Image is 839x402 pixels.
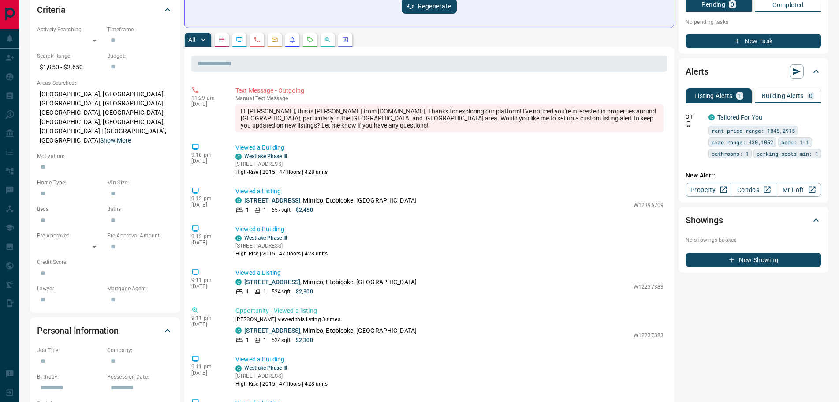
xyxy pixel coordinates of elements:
p: Pre-Approved: [37,232,103,240]
p: , Mimico, Etobicoke, [GEOGRAPHIC_DATA] [244,326,417,335]
svg: Requests [306,36,313,43]
p: Viewed a Listing [235,187,664,196]
p: 1 [263,288,266,296]
div: condos.ca [235,154,242,160]
p: No pending tasks [686,15,821,29]
p: Actively Searching: [37,26,103,34]
span: parking spots min: 1 [757,149,818,158]
svg: Notes [218,36,225,43]
a: Mr.Loft [776,183,821,197]
a: [STREET_ADDRESS] [244,278,300,286]
div: Hi [PERSON_NAME], this is [PERSON_NAME] from [DOMAIN_NAME]. Thanks for exploring our platform! I'... [235,104,664,132]
span: size range: 430,1052 [712,138,773,147]
div: condos.ca [708,114,715,120]
svg: Agent Actions [342,36,349,43]
h2: Criteria [37,3,66,17]
p: Mortgage Agent: [107,285,173,293]
svg: Push Notification Only [686,121,692,127]
p: 9:11 pm [191,364,222,370]
p: Lawyer: [37,285,103,293]
p: $2,450 [296,206,313,214]
p: 1 [246,288,249,296]
p: Viewed a Building [235,225,664,234]
p: Pending [701,1,725,8]
p: Viewed a Listing [235,268,664,278]
p: , Mimico, Etobicoke, [GEOGRAPHIC_DATA] [244,278,417,287]
p: Credit Score: [37,258,173,266]
p: 1 [246,206,249,214]
p: 524 sqft [272,288,291,296]
p: 9:11 pm [191,277,222,283]
p: W12396709 [634,201,664,209]
p: Text Message [235,95,664,101]
p: Budget: [107,52,173,60]
p: Text Message - Outgoing [235,86,664,95]
p: [DATE] [191,283,222,289]
p: Viewed a Building [235,143,664,152]
p: 1 [246,336,249,344]
p: Opportunity - Viewed a listing [235,306,664,316]
svg: Emails [271,36,278,43]
p: Building Alerts [762,93,804,99]
svg: Listing Alerts [289,36,296,43]
p: No showings booked [686,236,821,244]
p: 9:12 pm [191,195,222,202]
p: [DATE] [191,158,222,164]
p: [STREET_ADDRESS] [235,242,328,250]
h2: Showings [686,213,723,227]
div: Alerts [686,61,821,82]
p: 0 [731,1,734,8]
p: Motivation: [37,152,173,160]
p: [DATE] [191,101,222,107]
p: Off [686,113,703,121]
p: Home Type: [37,179,103,187]
p: [DATE] [191,370,222,376]
div: condos.ca [235,365,242,372]
p: $2,300 [296,336,313,344]
p: 11:29 am [191,95,222,101]
p: $2,300 [296,288,313,296]
p: Possession Date: [107,373,173,381]
a: Westlake Phase Ⅲ [244,235,287,241]
p: [STREET_ADDRESS] [235,372,328,380]
p: 657 sqft [272,206,291,214]
svg: Opportunities [324,36,331,43]
p: 1 [263,206,266,214]
p: 1 [738,93,742,99]
p: 9:12 pm [191,233,222,240]
p: Job Title: [37,346,103,354]
p: W12237383 [634,331,664,339]
a: Westlake Phase Ⅲ [244,365,287,371]
p: , Mimico, Etobicoke, [GEOGRAPHIC_DATA] [244,196,417,205]
p: All [188,37,195,43]
p: Viewed a Building [235,355,664,364]
a: Tailored For You [717,114,762,121]
div: condos.ca [235,327,242,334]
p: 9:11 pm [191,315,222,321]
button: New Task [686,34,821,48]
a: Condos [731,183,776,197]
p: Beds: [37,205,103,213]
div: Showings [686,210,821,231]
p: [DATE] [191,321,222,327]
p: [DATE] [191,202,222,208]
h2: Alerts [686,64,708,79]
h2: Personal Information [37,323,119,338]
button: Show More [100,136,131,145]
p: Pre-Approval Amount: [107,232,173,240]
span: beds: 1-1 [781,138,809,147]
p: $1,950 - $2,650 [37,60,103,75]
p: 524 sqft [272,336,291,344]
p: Search Range: [37,52,103,60]
span: bathrooms: 1 [712,149,749,158]
a: [STREET_ADDRESS] [244,327,300,334]
p: 0 [809,93,813,99]
p: Areas Searched: [37,79,173,87]
span: rent price range: 1845,2915 [712,126,795,135]
p: [STREET_ADDRESS] [235,160,328,168]
p: New Alert: [686,171,821,180]
p: Min Size: [107,179,173,187]
p: Baths: [107,205,173,213]
a: Property [686,183,731,197]
svg: Lead Browsing Activity [236,36,243,43]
